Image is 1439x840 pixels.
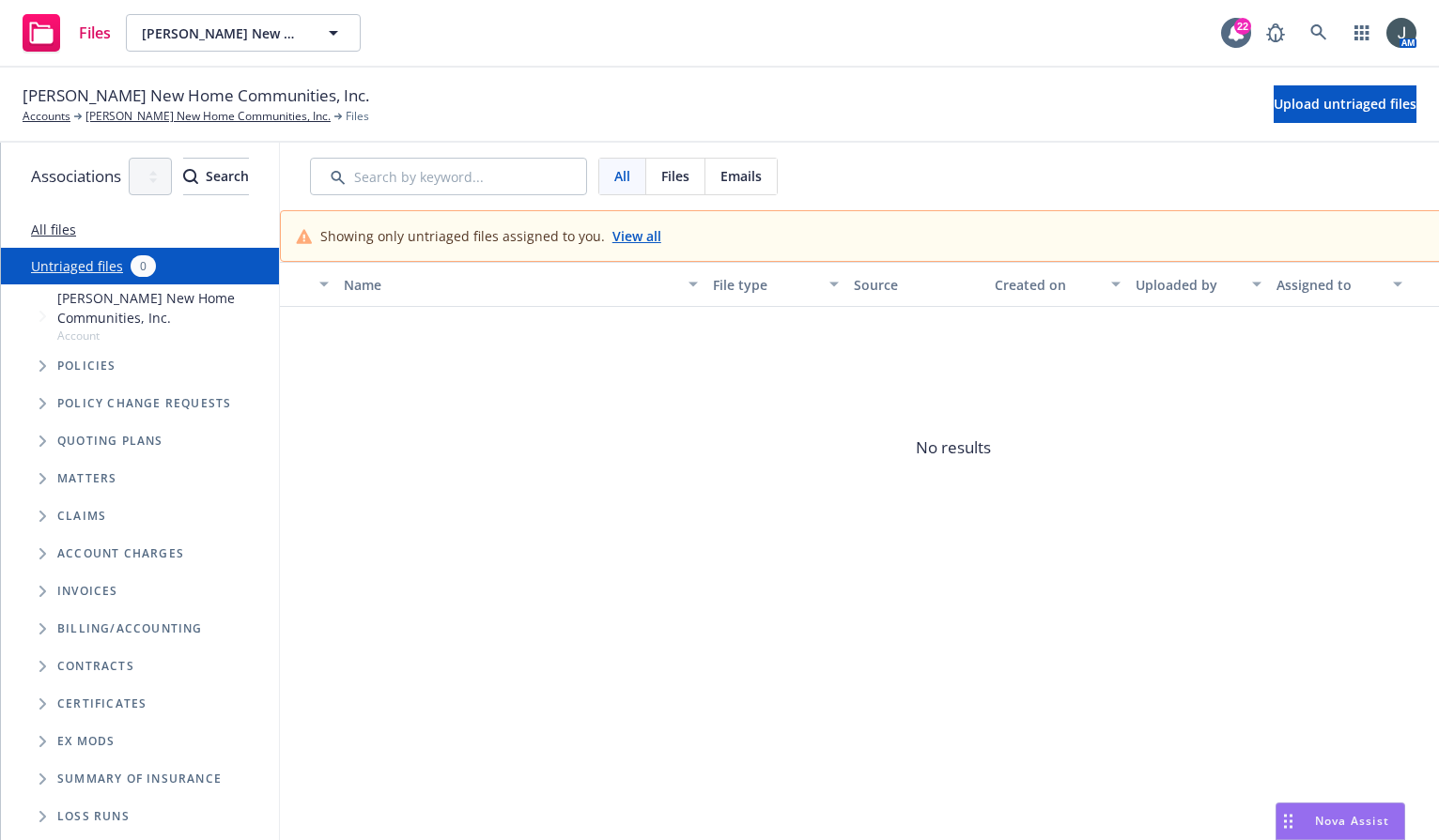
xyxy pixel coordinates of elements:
[57,773,222,785] span: Summary of insurance
[183,158,249,195] button: SearchSearch
[131,255,156,277] div: 0
[614,166,630,186] span: All
[1,284,279,610] div: Tree Example
[1274,95,1416,113] span: Upload untriaged files
[57,398,231,409] span: Policy change requests
[995,275,1100,295] div: Created on
[854,275,980,295] div: Source
[846,262,987,307] button: Source
[57,328,271,344] span: Account
[705,262,846,307] button: File type
[15,7,118,59] a: Files
[23,84,369,108] span: [PERSON_NAME] New Home Communities, Inc.
[57,548,184,559] span: Account charges
[126,14,361,52] button: [PERSON_NAME] New Home Communities, Inc.
[183,169,198,184] svg: Search
[57,736,115,747] span: Ex Mods
[1277,803,1300,839] div: Drag to move
[31,164,121,189] span: Associations
[23,108,70,125] a: Accounts
[57,511,106,522] span: Claims
[57,288,271,328] span: [PERSON_NAME] New Home Communities, Inc.
[987,262,1128,307] button: Created on
[661,166,689,186] span: Files
[1269,262,1410,307] button: Assigned to
[85,108,331,125] a: [PERSON_NAME] New Home Communities, Inc.
[57,360,116,372] span: Policies
[1277,275,1382,295] div: Assigned to
[344,275,677,295] div: Name
[1257,14,1294,52] a: Report a Bug
[1276,802,1405,840] button: Nova Assist
[57,586,118,597] span: Invoices
[1300,14,1338,52] a: Search
[1274,85,1416,123] button: Upload untriaged files
[1234,18,1251,35] div: 22
[57,623,203,634] span: Billing/Accounting
[1386,18,1416,48] img: photo
[1343,14,1381,52] a: Switch app
[1128,262,1269,307] button: Uploaded by
[612,226,661,246] a: View all
[31,256,123,276] a: Untriaged files
[142,23,304,43] span: [PERSON_NAME] New Home Communities, Inc.
[1136,275,1241,295] div: Uploaded by
[310,158,587,195] input: Search by keyword...
[57,473,116,484] span: Matters
[336,262,705,307] button: Name
[720,166,762,186] span: Emails
[57,435,163,447] span: Quoting plans
[320,226,661,246] div: Showing only untriaged files assigned to you.
[713,275,818,295] div: File type
[1315,813,1389,829] span: Nova Assist
[31,221,76,238] a: All files
[57,698,147,710] span: Certificates
[183,159,249,194] div: Search
[57,661,134,672] span: Contracts
[346,108,369,125] span: Files
[57,811,130,822] span: Loss Runs
[79,25,111,40] span: Files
